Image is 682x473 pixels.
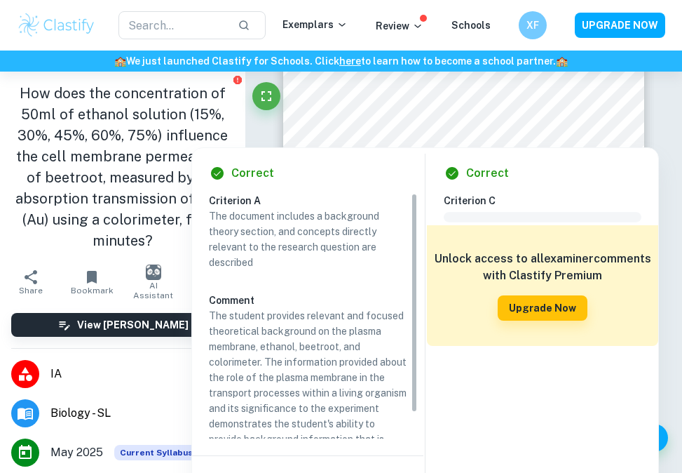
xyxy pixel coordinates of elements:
h6: Correct [466,165,509,182]
button: AI Assistant [123,262,184,302]
button: UPGRADE NOW [575,13,665,38]
button: View [PERSON_NAME] [11,313,234,337]
img: AI Assistant [146,265,161,280]
h6: Correct [231,165,274,182]
span: Bookmark [71,286,114,295]
button: Report issue [232,74,243,85]
span: Share [19,286,43,295]
p: The document includes a background theory section, and concepts directly relevant to the research... [209,208,407,270]
a: Schools [451,20,491,31]
span: Current Syllabus [114,445,198,460]
h6: Criterion A [209,193,418,208]
h6: XF [524,18,540,33]
button: Upgrade Now [498,295,587,321]
h6: View [PERSON_NAME] [77,317,189,333]
h6: Criterion C [444,193,653,208]
h1: How does the concentration of 50ml of ethanol solution (15%, 30%, 45%, 60%, 75%) influence the ce... [11,83,234,251]
a: here [339,55,361,67]
span: AI Assistant [131,281,176,300]
p: Exemplars [282,17,348,32]
input: Search... [118,11,226,39]
button: XF [519,11,547,39]
span: 🏫 [114,55,126,67]
h6: We just launched Clastify for Schools. Click to learn how to become a school partner. [3,53,679,69]
p: Review [376,18,423,34]
span: IA [50,366,234,382]
span: Biology - SL [50,405,234,422]
span: 🏫 [556,55,568,67]
h6: Unlock access to all examiner comments with Clastify Premium [434,251,651,284]
p: The student provides relevant and focused theoretical background on the plasma membrane, ethanol,... [209,308,407,462]
button: Download [184,262,246,302]
button: Bookmark [62,262,123,302]
span: May 2025 [50,444,103,461]
button: Fullscreen [252,82,280,110]
div: This exemplar is based on the current syllabus. Feel free to refer to it for inspiration/ideas wh... [114,445,198,460]
img: Clastify logo [17,11,96,39]
h6: Comment [209,293,407,308]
